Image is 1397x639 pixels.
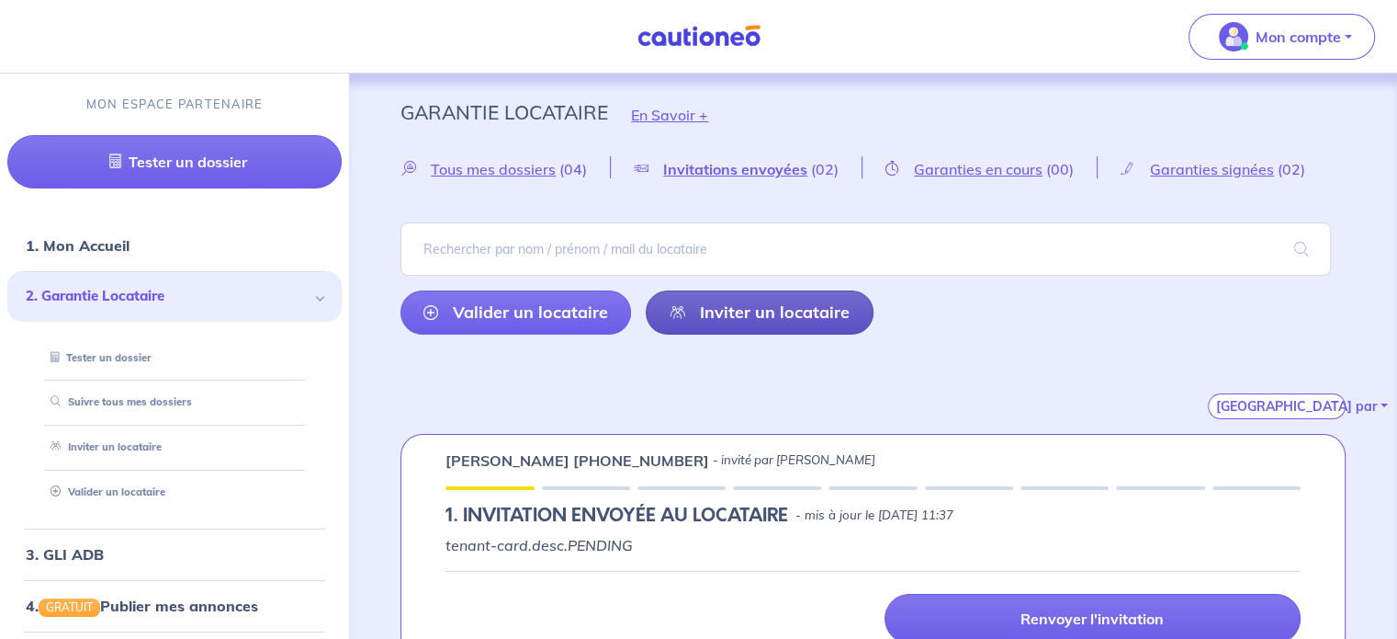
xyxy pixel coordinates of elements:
[26,545,104,564] a: 3. GLI ADB
[7,227,342,264] div: 1. Mon Accueil
[7,536,342,573] div: 3. GLI ADB
[1256,26,1341,48] p: Mon compte
[1150,160,1274,178] span: Garanties signées
[811,160,839,178] span: (02)
[400,96,608,129] p: Garantie Locataire
[1208,394,1346,419] button: [GEOGRAPHIC_DATA] par
[400,291,631,335] a: Valider un locataire
[7,135,342,188] a: Tester un dossier
[26,236,130,255] a: 1. Mon Accueil
[608,88,731,142] button: En Savoir +
[26,597,258,615] a: 4.GRATUITPublier mes annonces
[400,160,610,177] a: Tous mes dossiers(04)
[1189,14,1375,60] button: illu_account_valid_menu.svgMon compte
[29,387,320,417] div: Suivre tous mes dossiers
[43,395,192,408] a: Suivre tous mes dossiers
[1020,610,1164,628] p: Renvoyer l'invitation
[43,440,162,453] a: Inviter un locataire
[445,534,1301,556] p: tenant-card.desc.PENDING
[914,160,1042,178] span: Garanties en cours
[26,286,310,307] span: 2. Garantie Locataire
[1219,22,1248,51] img: illu_account_valid_menu.svg
[43,351,152,364] a: Tester un dossier
[7,588,342,624] div: 4.GRATUITPublier mes annonces
[29,477,320,508] div: Valider un locataire
[445,505,788,527] h5: 1.︎ INVITATION ENVOYÉE AU LOCATAIRE
[1046,160,1074,178] span: (00)
[630,25,768,48] img: Cautioneo
[400,223,1331,276] input: Rechercher par nom / prénom / mail du locataire
[43,485,165,498] a: Valider un locataire
[663,160,807,178] span: Invitations envoyées
[1272,223,1331,275] span: search
[713,451,875,470] p: - invité par [PERSON_NAME]
[7,271,342,322] div: 2. Garantie Locataire
[445,450,709,472] p: [PERSON_NAME] [PHONE_NUMBER]
[86,96,264,113] p: MON ESPACE PARTENAIRE
[559,160,587,178] span: (04)
[29,343,320,373] div: Tester un dossier
[1278,160,1305,178] span: (02)
[29,432,320,462] div: Inviter un locataire
[795,507,953,525] p: - mis à jour le [DATE] 11:37
[431,160,556,178] span: Tous mes dossiers
[1098,160,1328,177] a: Garanties signées(02)
[862,160,1097,177] a: Garanties en cours(00)
[611,160,862,177] a: Invitations envoyées(02)
[646,291,873,335] a: Inviter un locataire
[445,505,1301,527] div: state: PENDING, Context:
